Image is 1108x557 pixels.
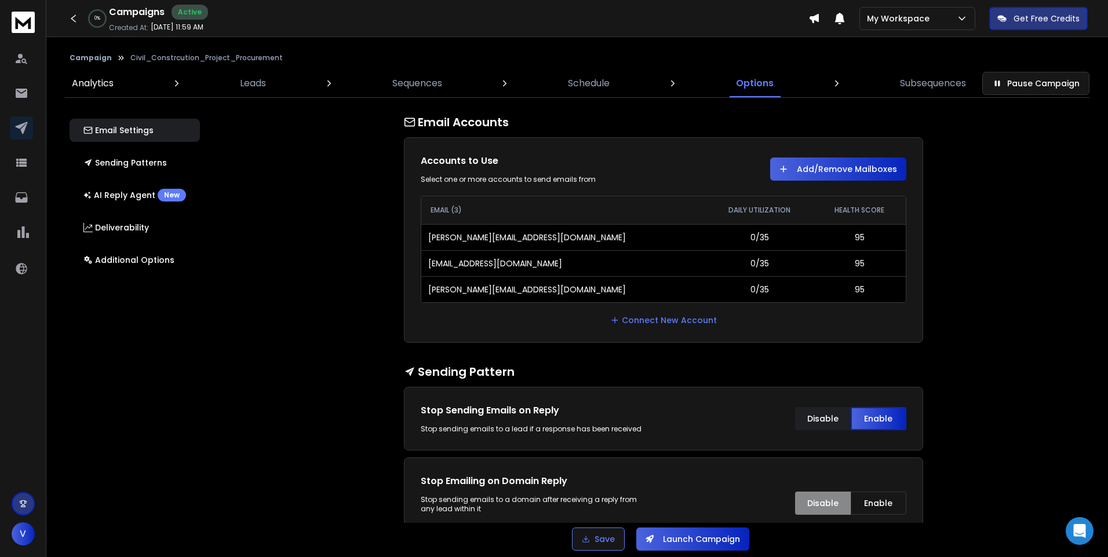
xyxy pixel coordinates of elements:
[705,276,814,302] td: 0/35
[568,76,610,90] p: Schedule
[421,404,652,417] h1: Stop Sending Emails on Reply
[867,13,934,24] p: My Workspace
[814,276,906,302] td: 95
[83,157,167,168] p: Sending Patterns
[70,216,200,239] button: Deliverability
[385,69,449,97] a: Sequences
[151,23,203,32] p: [DATE] 11:59 AM
[158,189,186,201] div: New
[851,492,906,515] button: Enable
[94,15,100,22] p: 0 %
[83,222,149,233] p: Deliverability
[12,522,35,545] button: V
[1014,13,1080,24] p: Get Free Credits
[70,248,200,272] button: Additional Options
[421,175,652,184] div: Select one or more accounts to send emails from
[814,196,906,224] th: HEALTH SCORE
[172,5,208,20] div: Active
[636,527,749,551] button: Launch Campaign
[83,124,154,136] p: Email Settings
[982,72,1089,95] button: Pause Campaign
[610,314,717,326] a: Connect New Account
[109,5,165,19] h1: Campaigns
[72,76,114,90] p: Analytics
[900,76,966,90] p: Subsequences
[851,407,906,430] button: Enable
[65,69,121,97] a: Analytics
[428,232,626,243] p: [PERSON_NAME][EMAIL_ADDRESS][DOMAIN_NAME]
[989,7,1088,30] button: Get Free Credits
[572,527,625,551] button: Save
[1066,517,1094,545] div: Open Intercom Messenger
[705,250,814,276] td: 0/35
[814,250,906,276] td: 95
[404,364,923,380] h1: Sending Pattern
[392,76,442,90] p: Sequences
[814,224,906,250] td: 95
[795,492,851,515] button: Disable
[729,69,781,97] a: Options
[421,424,652,434] div: Stop sending emails to a lead if a response has been received
[421,474,652,488] h1: Stop Emailing on Domain Reply
[83,254,174,266] p: Additional Options
[130,53,283,63] p: Civil_Constrcution_Project_Procurement
[421,154,652,168] h1: Accounts to Use
[70,151,200,174] button: Sending Patterns
[109,23,148,32] p: Created At:
[12,12,35,33] img: logo
[893,69,973,97] a: Subsequences
[421,196,706,224] th: EMAIL (3)
[705,224,814,250] td: 0/35
[233,69,273,97] a: Leads
[70,53,112,63] button: Campaign
[70,184,200,207] button: AI Reply AgentNew
[428,258,562,269] p: [EMAIL_ADDRESS][DOMAIN_NAME]
[561,69,617,97] a: Schedule
[404,114,923,130] h1: Email Accounts
[705,196,814,224] th: DAILY UTILIZATION
[240,76,266,90] p: Leads
[435,523,652,532] p: Common ESPs like gmail, outlook etc will be ignored
[736,76,774,90] p: Options
[70,119,200,142] button: Email Settings
[421,495,652,532] p: Stop sending emails to a domain after receiving a reply from any lead within it
[795,407,851,430] button: Disable
[83,189,186,201] p: AI Reply Agent
[770,157,906,181] button: Add/Remove Mailboxes
[428,284,626,295] p: [PERSON_NAME][EMAIL_ADDRESS][DOMAIN_NAME]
